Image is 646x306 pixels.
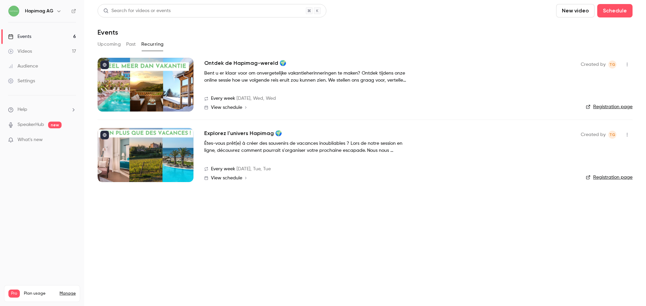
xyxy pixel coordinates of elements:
h6: Hapimag AG [25,8,53,14]
span: View schedule [211,105,242,110]
div: Search for videos or events [103,7,171,14]
span: 17 [65,299,68,303]
span: Plan usage [24,291,56,296]
span: View schedule [211,176,242,180]
span: What's new [17,136,43,143]
div: Audience [8,63,38,70]
span: TG [609,60,615,69]
p: / 90 [65,298,76,304]
p: Bent u er klaar voor om onvergetelijke vakantieherinneringen te maken? Ontdek tijdens onze online... [204,70,406,84]
span: Tiziana Gallizia [608,131,616,139]
span: Pro [8,290,20,298]
span: Help [17,106,27,113]
span: Every week [211,95,235,102]
button: Schedule [597,4,633,17]
span: new [48,122,62,128]
a: Registration page [586,174,633,181]
span: [DATE], Tue, Tue [237,166,271,173]
button: Past [126,39,136,50]
span: Created by [581,60,606,69]
a: Manage [60,291,76,296]
span: TG [609,131,615,139]
span: Every week [211,166,235,173]
p: Videos [8,298,21,304]
a: View schedule [204,105,570,110]
div: Videos [8,48,32,55]
img: Hapimag AG [8,6,19,16]
a: SpeakerHub [17,121,44,128]
a: View schedule [204,175,570,181]
button: New video [556,4,595,17]
a: Explorez l'univers Hapimag 🌍 [204,129,282,137]
a: Ontdek de Hapimag-wereld 🌍 [204,59,286,67]
button: Upcoming [98,39,121,50]
li: help-dropdown-opener [8,106,76,113]
button: Recurring [141,39,164,50]
a: Registration page [586,103,633,110]
span: Created by [581,131,606,139]
span: Tiziana Gallizia [608,60,616,69]
span: [DATE], Wed, Wed [237,95,276,102]
div: Settings [8,78,35,84]
h1: Events [98,28,118,36]
div: Events [8,33,31,40]
p: Êtes-vous prêt(e) à créer des souvenirs de vacances inoubliables ? Lors de notre session en ligne... [204,140,406,154]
